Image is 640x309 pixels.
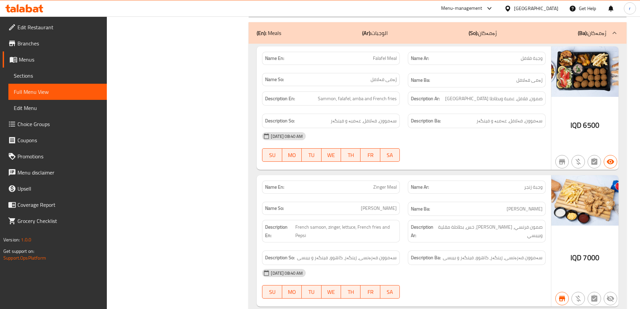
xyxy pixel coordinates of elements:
span: IQD [570,251,582,264]
strong: Name Ba: [411,205,430,213]
span: صمون، فلافل، عمبة وبطاطا مقلية [445,94,543,103]
strong: Description Ar: [411,94,440,103]
div: Menu-management [441,4,482,12]
span: Menus [19,55,101,64]
button: SU [262,148,282,162]
span: Zinger Meal [373,184,397,191]
button: Not has choices [588,155,601,168]
a: Edit Restaurant [3,19,107,35]
span: 1.0.0 [21,235,31,244]
span: Get support on: [3,247,34,256]
a: Grocery Checklist [3,213,107,229]
span: Edit Menu [14,104,101,112]
button: Branch specific item [555,292,569,305]
span: ژەمی فەلافل [371,76,397,83]
strong: Description En: [265,94,295,103]
button: Available [604,155,617,168]
img: Faleh_Abo_Al_Amba%D9%88%D8%AC%D8%A8%D9%87_%D9%81%D9%84%D8%A7638336499833854033.jpg [551,46,618,97]
span: Falafel Meal [373,55,397,62]
span: سەموون، فەلافل، عەمبە و فینگەر [476,117,543,125]
button: Purchased item [571,155,585,168]
span: سەموون فەرەنسی، زینگەر، کاهوو، فینگەر و بیبسی [297,254,397,262]
span: Upsell [17,185,101,193]
span: TH [344,287,358,297]
strong: Name Ar: [411,184,429,191]
button: Not has choices [588,292,601,305]
span: Grocery Checklist [17,217,101,225]
p: الوجبات [362,29,388,37]
span: MO [285,287,299,297]
button: TU [302,148,321,162]
span: SA [383,287,397,297]
strong: Name En: [265,55,284,62]
span: صمون فرنسي، زنجر، خس، بطاطة مقلية وبيبسي [437,223,543,239]
span: Branches [17,39,101,47]
span: TU [304,150,318,160]
span: IQD [570,119,582,132]
span: r [629,5,631,12]
a: Edit Menu [8,100,107,116]
button: TH [341,285,360,299]
button: MO [282,148,302,162]
strong: Name En: [265,184,284,191]
span: Promotions [17,152,101,160]
a: Full Menu View [8,84,107,100]
span: FR [363,150,377,160]
b: (So): [469,28,478,38]
button: SA [380,148,400,162]
span: TU [304,287,318,297]
span: [PERSON_NAME] [361,205,397,212]
span: وجبة فلافل [521,55,543,62]
button: TU [302,285,321,299]
b: (En): [257,28,266,38]
div: [GEOGRAPHIC_DATA] [514,5,558,12]
span: Edit Restaurant [17,23,101,31]
button: SA [380,285,400,299]
strong: Description En: [265,223,294,239]
strong: Name Ba: [411,76,430,84]
span: Full Menu View [14,88,101,96]
button: FR [360,148,380,162]
span: Menu disclaimer [17,168,101,177]
a: Support.OpsPlatform [3,254,46,262]
span: SU [265,287,279,297]
a: Upsell [3,181,107,197]
button: Purchased item [571,292,585,305]
span: سەموون فەرەنسی، زینگەر، کاهوو، فینگەر و بیبسی [443,254,543,262]
button: SU [262,285,282,299]
button: TH [341,148,360,162]
strong: Description So: [265,254,295,262]
div: (En): Meals(Ar):الوجبات(So):ژەمەکان(Ba):ژەمەکان [249,22,627,44]
span: SU [265,150,279,160]
button: WE [322,285,341,299]
strong: Name Ar: [411,55,429,62]
a: Coverage Report [3,197,107,213]
a: Sections [8,68,107,84]
a: Coupons [3,132,107,148]
span: Sammon, falafel, amba and French fries [318,94,397,103]
a: Promotions [3,148,107,164]
a: Choice Groups [3,116,107,132]
p: ژەمەکان [469,29,497,37]
span: WE [324,287,338,297]
span: MO [285,150,299,160]
strong: Description Ba: [411,117,441,125]
a: Branches [3,35,107,51]
span: 6500 [583,119,599,132]
span: 7000 [583,251,599,264]
span: French samoon, zinger, lettuce, French fries and Pepsi [295,223,397,239]
button: MO [282,285,302,299]
button: WE [322,148,341,162]
span: Choice Groups [17,120,101,128]
p: ژەمەکان [578,29,606,37]
strong: Description Ba: [411,254,441,262]
strong: Description Ar: [411,223,436,239]
span: [PERSON_NAME] [507,205,543,213]
span: [DATE] 08:40 AM [268,133,305,140]
span: TH [344,150,358,160]
b: (Ba): [578,28,588,38]
span: WE [324,150,338,160]
span: Coupons [17,136,101,144]
span: Coverage Report [17,201,101,209]
strong: Description So: [265,117,295,125]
